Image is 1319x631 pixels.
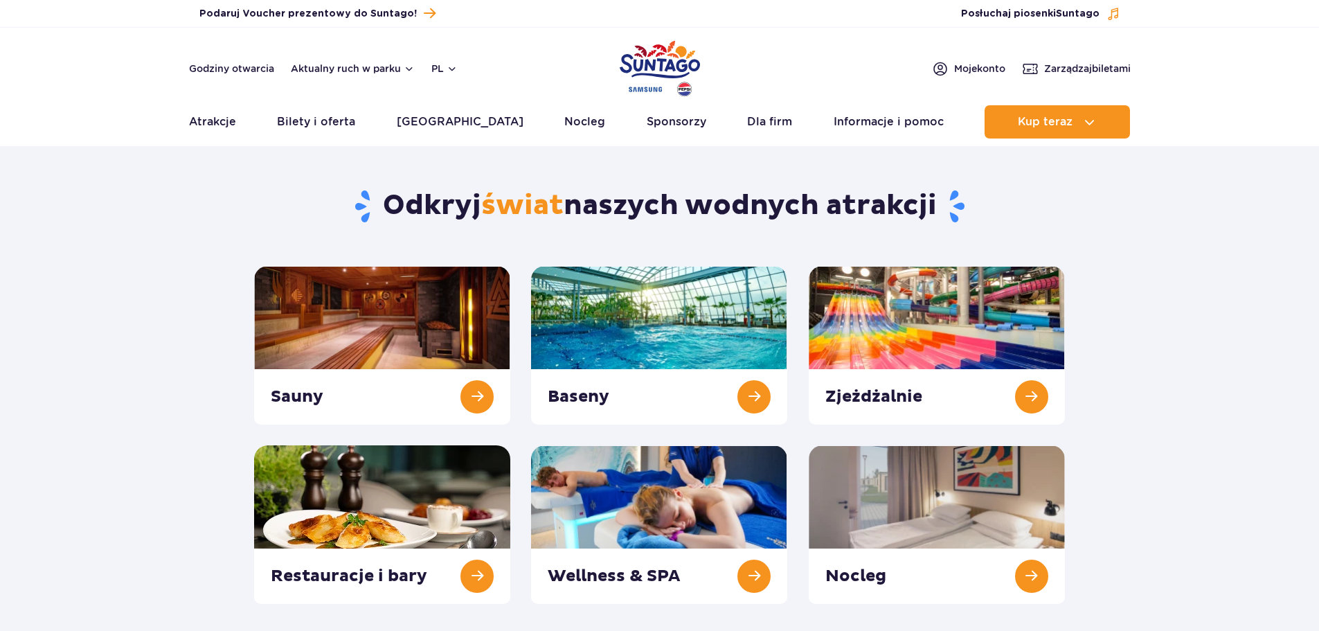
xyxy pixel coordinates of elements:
[932,60,1005,77] a: Mojekonto
[834,105,944,139] a: Informacje i pomoc
[985,105,1130,139] button: Kup teraz
[1018,116,1073,128] span: Kup teraz
[1056,9,1100,19] span: Suntago
[961,7,1100,21] span: Posłuchaj piosenki
[481,188,564,223] span: świat
[647,105,706,139] a: Sponsorzy
[189,105,236,139] a: Atrakcje
[620,35,700,98] a: Park of Poland
[431,62,458,75] button: pl
[189,62,274,75] a: Godziny otwarcia
[954,62,1005,75] span: Moje konto
[199,7,417,21] span: Podaruj Voucher prezentowy do Suntago!
[291,63,415,74] button: Aktualny ruch w parku
[1022,60,1131,77] a: Zarządzajbiletami
[254,188,1065,224] h1: Odkryj naszych wodnych atrakcji
[747,105,792,139] a: Dla firm
[564,105,605,139] a: Nocleg
[277,105,355,139] a: Bilety i oferta
[199,4,436,23] a: Podaruj Voucher prezentowy do Suntago!
[397,105,523,139] a: [GEOGRAPHIC_DATA]
[1044,62,1131,75] span: Zarządzaj biletami
[961,7,1120,21] button: Posłuchaj piosenkiSuntago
